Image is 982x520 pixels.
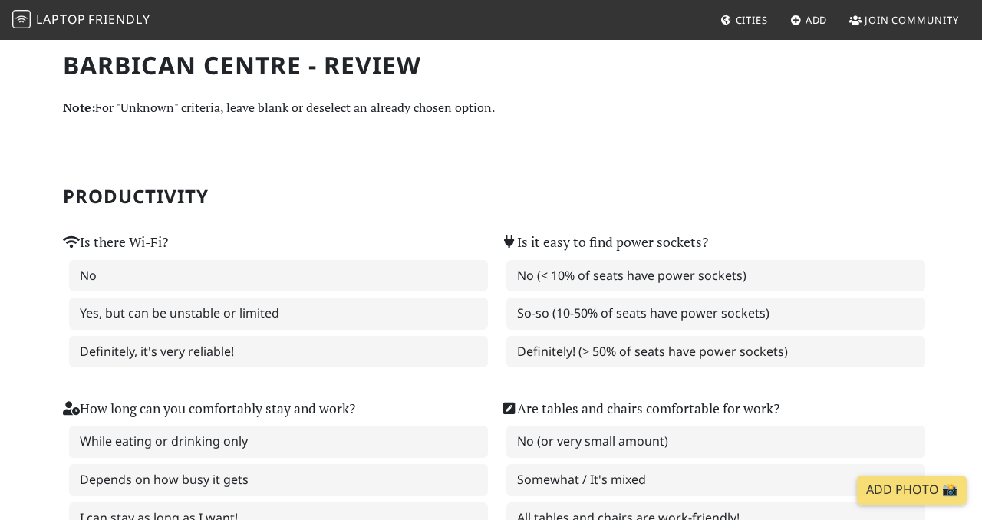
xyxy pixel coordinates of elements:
a: Join Community [843,6,965,34]
label: So-so (10-50% of seats have power sockets) [506,298,925,330]
label: Definitely, it's very reliable! [69,336,488,368]
strong: Note: [63,99,95,116]
label: Is there Wi-Fi? [63,232,168,253]
h2: Productivity [63,186,919,208]
label: No [69,260,488,292]
span: Add [806,13,828,27]
label: Somewhat / It's mixed [506,464,925,496]
label: While eating or drinking only [69,426,488,458]
span: Cities [736,13,768,27]
label: How long can you comfortably stay and work? [63,398,355,420]
span: Laptop [36,11,86,28]
a: LaptopFriendly LaptopFriendly [12,7,150,34]
a: Add Photo 📸 [857,476,967,505]
img: LaptopFriendly [12,10,31,28]
label: Yes, but can be unstable or limited [69,298,488,330]
h1: Barbican Centre - Review [63,51,919,80]
label: No (< 10% of seats have power sockets) [506,260,925,292]
p: For "Unknown" criteria, leave blank or deselect an already chosen option. [63,98,919,118]
span: Friendly [88,11,150,28]
label: Definitely! (> 50% of seats have power sockets) [506,336,925,368]
a: Cities [714,6,774,34]
label: Are tables and chairs comfortable for work? [500,398,779,420]
span: Join Community [865,13,959,27]
label: Is it easy to find power sockets? [500,232,708,253]
label: Depends on how busy it gets [69,464,488,496]
a: Add [784,6,834,34]
label: No (or very small amount) [506,426,925,458]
